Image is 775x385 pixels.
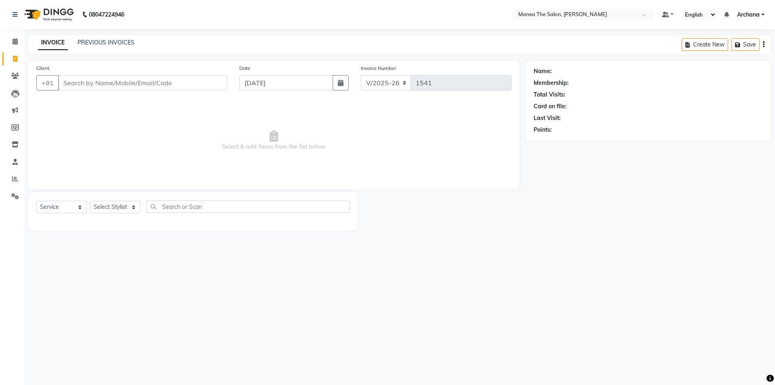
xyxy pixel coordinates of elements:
[58,75,227,90] input: Search by Name/Mobile/Email/Code
[731,38,760,51] button: Save
[36,75,59,90] button: +91
[361,65,396,72] label: Invoice Number
[534,126,552,134] div: Points:
[534,79,569,87] div: Membership:
[36,65,49,72] label: Client
[682,38,728,51] button: Create New
[21,3,76,26] img: logo
[534,102,567,111] div: Card on file:
[239,65,250,72] label: Date
[534,114,561,122] div: Last Visit:
[36,100,511,181] span: Select & add items from the list below
[147,200,350,213] input: Search or Scan
[737,11,760,19] span: Archana
[38,36,68,50] a: INVOICE
[89,3,124,26] b: 08047224946
[534,90,566,99] div: Total Visits:
[534,67,552,76] div: Name:
[77,39,134,46] a: PREVIOUS INVOICES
